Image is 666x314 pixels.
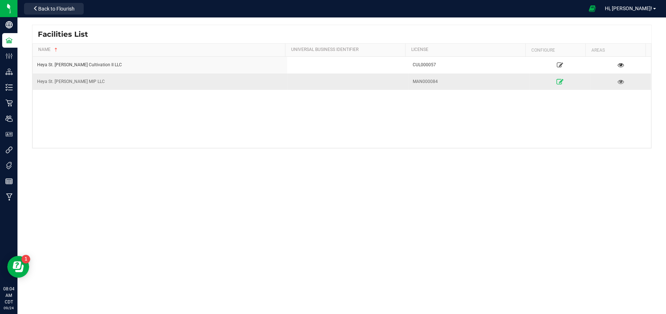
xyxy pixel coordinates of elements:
inline-svg: Users [5,115,13,122]
a: License [411,47,522,53]
inline-svg: Integrations [5,146,13,154]
th: Areas [585,44,645,57]
span: Open Ecommerce Menu [584,1,600,16]
iframe: Resource center unread badge [21,255,30,263]
p: 08:04 AM CDT [3,286,14,305]
span: Hi, [PERSON_NAME]! [605,5,652,11]
inline-svg: Reports [5,178,13,185]
inline-svg: Distribution [5,68,13,75]
iframe: Resource center [7,256,29,278]
inline-svg: Facilities [5,37,13,44]
p: 09/24 [3,305,14,311]
inline-svg: Manufacturing [5,193,13,200]
a: Name [38,47,282,53]
a: Universal Business Identifier [291,47,402,53]
inline-svg: User Roles [5,131,13,138]
div: CUL000057 [413,61,525,68]
inline-svg: Company [5,21,13,28]
span: Facilities List [38,29,88,40]
div: Heya St. [PERSON_NAME] MIP LLC [37,78,283,85]
div: MAN000084 [413,78,525,85]
inline-svg: Tags [5,162,13,169]
div: Heya St. [PERSON_NAME] Cultivation II LLC [37,61,283,68]
button: Back to Flourish [24,3,84,15]
th: Configure [525,44,585,57]
inline-svg: Retail [5,99,13,107]
inline-svg: Inventory [5,84,13,91]
span: Back to Flourish [38,6,75,12]
inline-svg: Configuration [5,52,13,60]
